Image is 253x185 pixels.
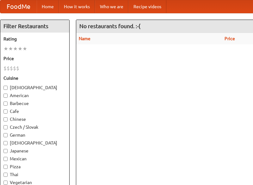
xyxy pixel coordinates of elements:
h4: Filter Restaurants [0,20,69,33]
ng-pluralize: No restaurants found. :-( [79,23,140,29]
li: $ [13,65,16,72]
label: German [3,132,66,138]
input: Barbecue [3,102,8,106]
h5: Price [3,55,66,62]
h5: Rating [3,36,66,42]
li: ★ [22,45,27,52]
li: ★ [3,45,8,52]
input: Chinese [3,117,8,121]
a: Home [37,0,59,13]
label: American [3,92,66,99]
li: $ [3,65,7,72]
input: Vegetarian [3,181,8,185]
label: Thai [3,171,66,178]
label: Chinese [3,116,66,122]
input: Czech / Slovak [3,125,8,129]
input: Pizza [3,165,8,169]
h5: Cuisine [3,75,66,81]
a: How it works [59,0,95,13]
label: Japanese [3,148,66,154]
li: ★ [13,45,18,52]
input: [DEMOGRAPHIC_DATA] [3,86,8,90]
a: Who we are [95,0,128,13]
input: Japanese [3,149,8,153]
li: ★ [18,45,22,52]
label: Pizza [3,163,66,170]
label: Barbecue [3,100,66,107]
input: Thai [3,173,8,177]
a: Price [225,36,235,41]
label: Czech / Slovak [3,124,66,130]
input: [DEMOGRAPHIC_DATA] [3,141,8,145]
a: Name [79,36,90,41]
input: American [3,94,8,98]
a: FoodMe [0,0,37,13]
label: [DEMOGRAPHIC_DATA] [3,84,66,91]
input: German [3,133,8,137]
label: [DEMOGRAPHIC_DATA] [3,140,66,146]
label: Cafe [3,108,66,114]
a: Recipe videos [128,0,166,13]
li: $ [10,65,13,72]
input: Mexican [3,157,8,161]
li: $ [16,65,19,72]
li: $ [7,65,10,72]
label: Mexican [3,156,66,162]
input: Cafe [3,109,8,114]
li: ★ [8,45,13,52]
